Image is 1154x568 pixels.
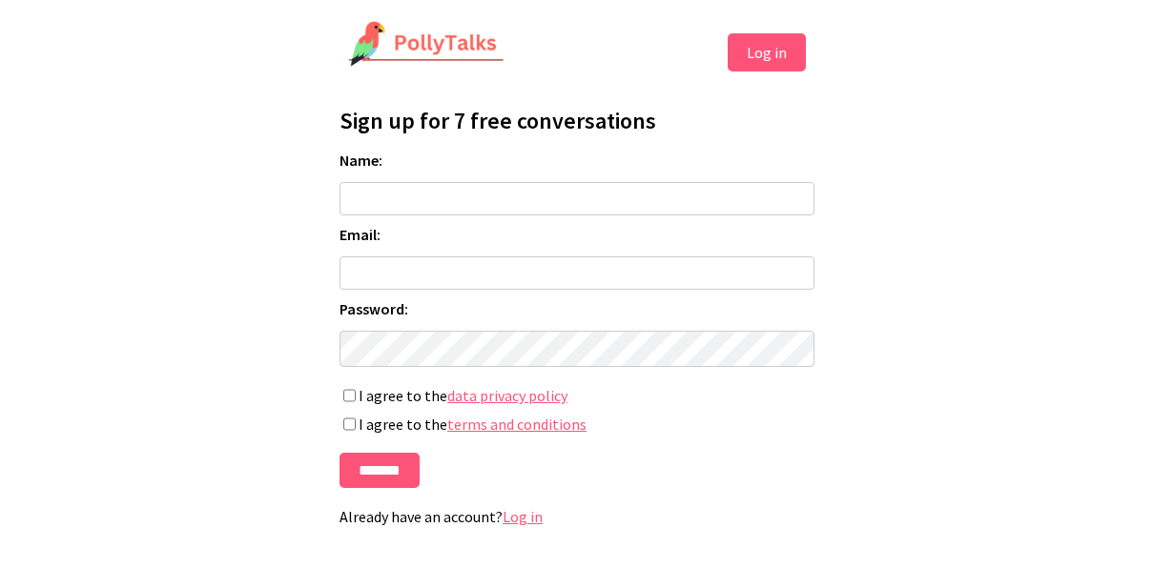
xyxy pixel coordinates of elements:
label: Password: [340,299,814,318]
a: data privacy policy [447,386,567,405]
input: I agree to theterms and conditions [343,417,356,431]
p: Already have an account? [340,507,814,526]
input: I agree to thedata privacy policy [343,389,356,402]
label: I agree to the [340,386,814,405]
h1: Sign up for 7 free conversations [340,106,814,135]
label: Email: [340,225,814,244]
a: Log in [503,507,543,526]
img: PollyTalks Logo [348,21,505,69]
button: Log in [728,33,806,71]
label: I agree to the [340,415,814,434]
label: Name: [340,151,814,170]
a: terms and conditions [447,415,587,434]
